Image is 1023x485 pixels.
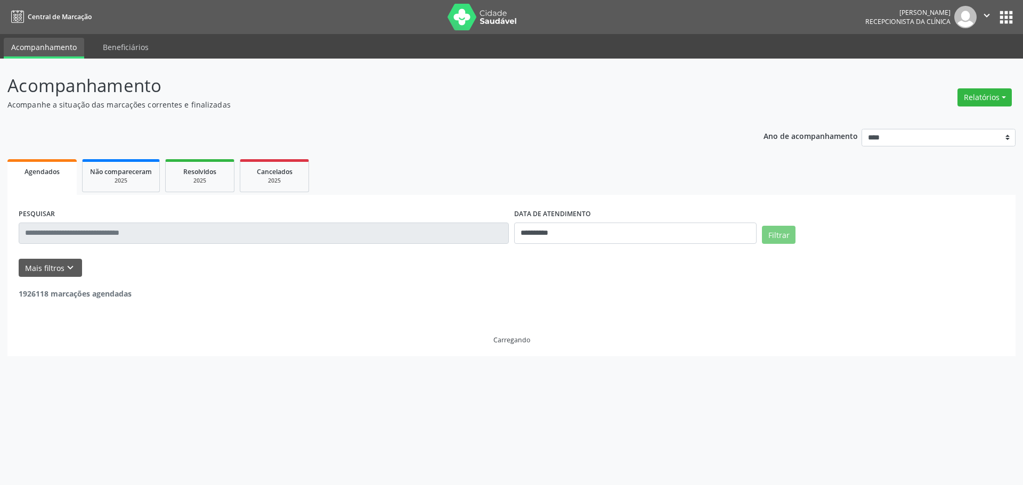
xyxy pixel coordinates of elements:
i: keyboard_arrow_down [64,262,76,274]
button: Mais filtroskeyboard_arrow_down [19,259,82,277]
p: Acompanhe a situação das marcações correntes e finalizadas [7,99,713,110]
span: Resolvidos [183,167,216,176]
a: Beneficiários [95,38,156,56]
button: Relatórios [957,88,1012,106]
span: Agendados [25,167,60,176]
label: DATA DE ATENDIMENTO [514,206,591,223]
span: Cancelados [257,167,293,176]
div: 2025 [173,177,226,185]
span: Não compareceram [90,167,152,176]
button:  [977,6,997,28]
img: img [954,6,977,28]
button: apps [997,8,1016,27]
i:  [981,10,993,21]
label: PESQUISAR [19,206,55,223]
div: 2025 [90,177,152,185]
button: Filtrar [762,226,795,244]
p: Acompanhamento [7,72,713,99]
div: [PERSON_NAME] [865,8,951,17]
div: 2025 [248,177,301,185]
div: Carregando [493,335,530,344]
p: Ano de acompanhamento [764,129,858,142]
span: Central de Marcação [28,12,92,21]
a: Central de Marcação [7,8,92,26]
span: Recepcionista da clínica [865,17,951,26]
strong: 1926118 marcações agendadas [19,289,132,299]
a: Acompanhamento [4,38,84,59]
